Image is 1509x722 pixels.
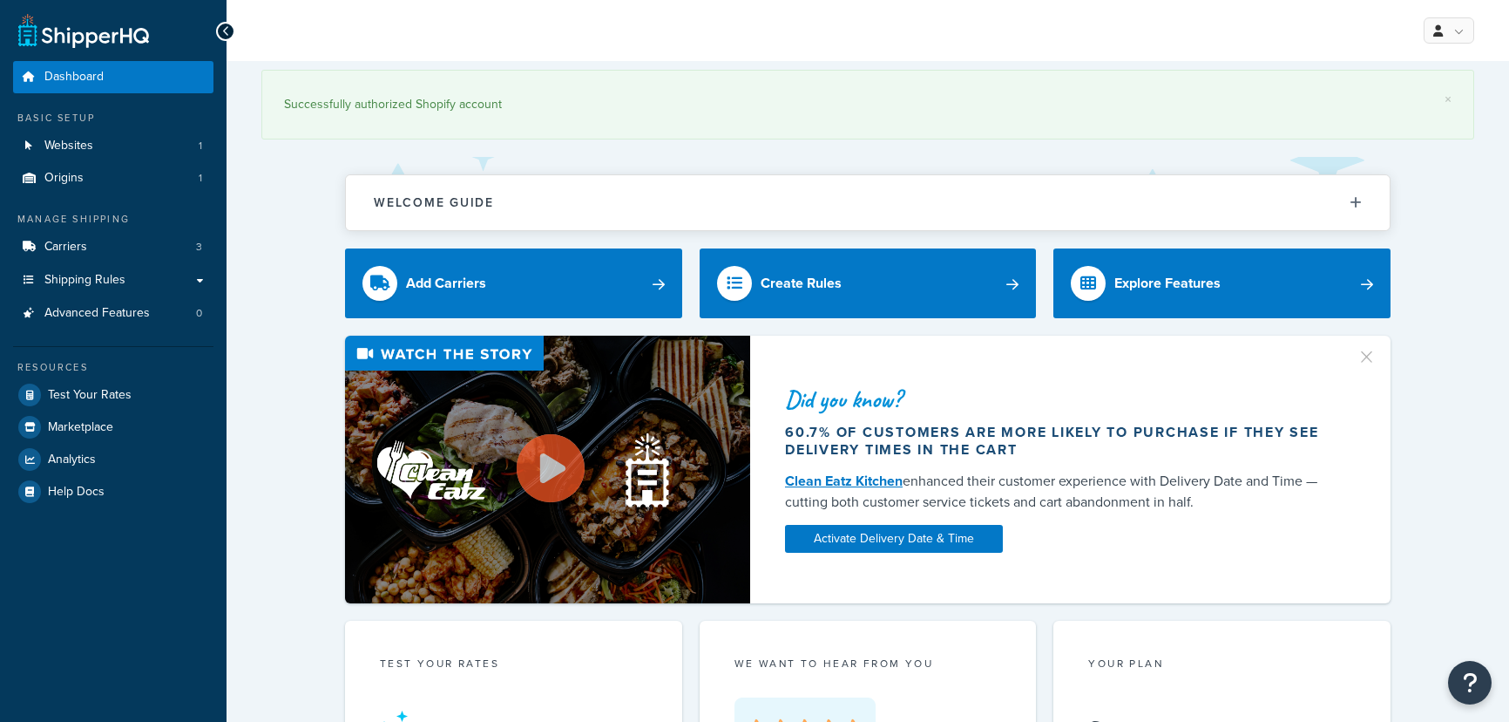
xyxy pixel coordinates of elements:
span: 0 [196,306,202,321]
span: Shipping Rules [44,273,125,288]
span: Advanced Features [44,306,150,321]
a: Shipping Rules [13,264,213,296]
li: Websites [13,130,213,162]
span: Dashboard [44,70,104,85]
a: Clean Eatz Kitchen [785,471,903,491]
img: Video thumbnail [345,336,750,603]
a: Websites1 [13,130,213,162]
span: Marketplace [48,420,113,435]
div: 60.7% of customers are more likely to purchase if they see delivery times in the cart [785,424,1336,459]
a: Test Your Rates [13,379,213,411]
h2: Welcome Guide [374,196,494,209]
a: Carriers3 [13,231,213,263]
span: Websites [44,139,93,153]
a: Add Carriers [345,249,682,318]
a: × [1445,92,1451,106]
span: 1 [199,171,202,186]
div: Add Carriers [406,271,486,296]
div: Basic Setup [13,111,213,126]
div: Successfully authorized Shopify account [284,92,1451,117]
span: Help Docs [48,485,105,500]
p: we want to hear from you [734,656,1002,671]
a: Marketplace [13,412,213,443]
div: enhanced their customer experience with Delivery Date and Time — cutting both customer service ti... [785,471,1336,513]
div: Manage Shipping [13,212,213,227]
div: Test your rates [380,656,647,676]
a: Origins1 [13,162,213,194]
div: Explore Features [1114,271,1221,296]
button: Welcome Guide [346,175,1390,230]
a: Analytics [13,444,213,475]
a: Advanced Features0 [13,297,213,330]
a: Help Docs [13,476,213,507]
div: Create Rules [761,271,842,296]
div: Your Plan [1088,656,1356,676]
span: Origins [44,171,84,186]
span: Test Your Rates [48,388,132,403]
li: Origins [13,162,213,194]
a: Explore Features [1053,249,1391,318]
a: Dashboard [13,61,213,93]
li: Carriers [13,231,213,263]
span: 1 [199,139,202,153]
button: Open Resource Center [1448,661,1492,705]
span: Analytics [48,453,96,467]
span: 3 [196,240,202,255]
div: Resources [13,360,213,375]
a: Create Rules [700,249,1037,318]
li: Advanced Features [13,297,213,330]
a: Activate Delivery Date & Time [785,525,1003,553]
span: Carriers [44,240,87,255]
div: Did you know? [785,387,1336,412]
